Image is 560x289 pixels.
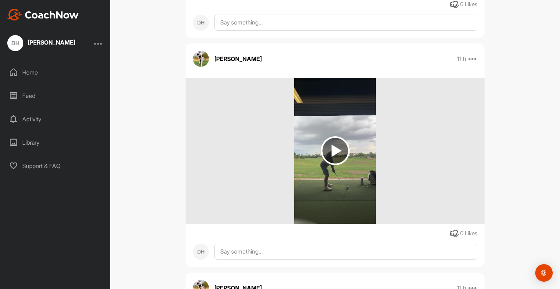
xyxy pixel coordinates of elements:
div: Open Intercom Messenger [535,264,553,282]
div: Feed [4,87,107,105]
img: play [321,136,350,165]
div: 0 Likes [460,0,477,9]
img: avatar [193,51,209,67]
img: media [294,78,376,224]
div: DH [193,15,209,31]
div: DH [7,35,23,51]
div: DH [193,244,209,260]
div: [PERSON_NAME] [28,39,75,45]
div: Activity [4,110,107,128]
div: Library [4,133,107,152]
div: 0 Likes [460,229,477,238]
img: CoachNow [7,9,79,20]
p: [PERSON_NAME] [214,54,262,63]
div: Home [4,63,107,81]
p: 11 h [457,55,466,62]
div: Support & FAQ [4,157,107,175]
